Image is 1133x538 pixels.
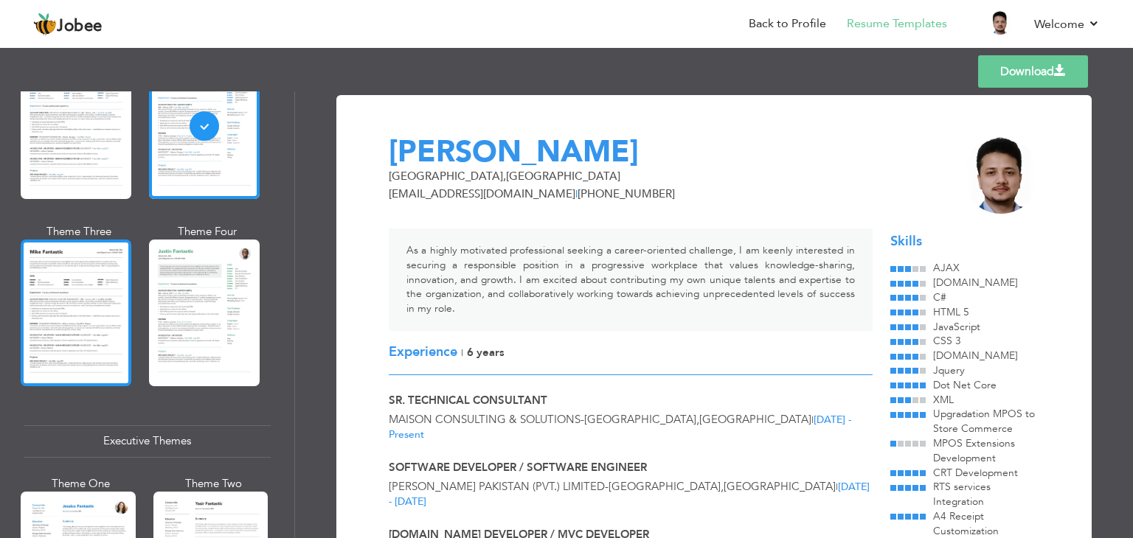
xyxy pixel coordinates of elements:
span: , [696,412,699,427]
span: | [811,413,814,427]
span: Experience [389,343,457,361]
span: C# [933,290,946,304]
span: , [503,169,506,184]
span: [DOMAIN_NAME] [933,349,1018,363]
span: A4 Receipt Customization [933,509,999,538]
span: 6 Years [467,345,505,360]
span: [GEOGRAPHIC_DATA] [699,412,811,427]
span: MPOS Extensions Development [933,436,1015,465]
span: CRT Development [933,466,1018,480]
span: [GEOGRAPHIC_DATA] [584,412,696,427]
span: HTML 5 [933,305,969,319]
span: , [721,479,724,494]
span: RTS services Integration [933,480,991,509]
a: Back to Profile [749,15,826,32]
span: CSS 3 [933,334,961,348]
a: Resume Templates [847,15,947,32]
span: [PHONE_NUMBER] [578,186,675,201]
span: - [605,479,609,494]
span: [DOMAIN_NAME] [933,276,1018,290]
span: AJAX [933,261,960,275]
span: - [581,412,584,427]
span: Jobee [57,18,103,35]
div: Theme Four [152,224,263,240]
span: | [461,346,463,360]
div: Executive Themes [24,425,271,457]
a: Download [978,55,1088,88]
span: XML [933,393,954,407]
span: [DATE] - [DATE] [389,480,870,509]
span: [GEOGRAPHIC_DATA] [724,479,836,494]
span: | [836,480,838,494]
span: [EMAIL_ADDRESS][DOMAIN_NAME] [389,186,575,201]
span: Software Developer / Software Engineer [389,460,647,475]
div: Skills [890,232,1039,251]
span: [DATE] - Present [389,413,851,441]
img: Profile Img [988,11,1012,35]
a: Jobee [33,13,103,36]
a: Welcome [1034,15,1100,33]
div: Theme One [24,476,139,492]
span: [PERSON_NAME] Pakistan (Pvt.) Limited [389,479,605,494]
img: Rtej9JyhlrwAAAABJRU5ErkJggg== [963,137,1039,214]
div: As a highly motivated professional seeking a career-oriented challenge, I am keenly interested in... [389,228,873,331]
span: Upgradation MPOS to Store Commerce [933,407,1035,436]
span: Jquery [933,363,965,377]
span: [GEOGRAPHIC_DATA] [609,479,721,494]
div: Theme Three [24,224,134,240]
span: Maison Consulting & Solutions [389,412,581,427]
span: Sr. Technical Consultant [389,393,547,408]
span: [GEOGRAPHIC_DATA] [GEOGRAPHIC_DATA] [389,169,620,184]
span: | [575,186,578,201]
div: Theme Two [156,476,271,492]
span: Dot Net Core [933,378,997,392]
img: jobee.io [33,13,57,36]
span: JavaScript [933,320,980,334]
div: [PERSON_NAME] [380,137,937,167]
